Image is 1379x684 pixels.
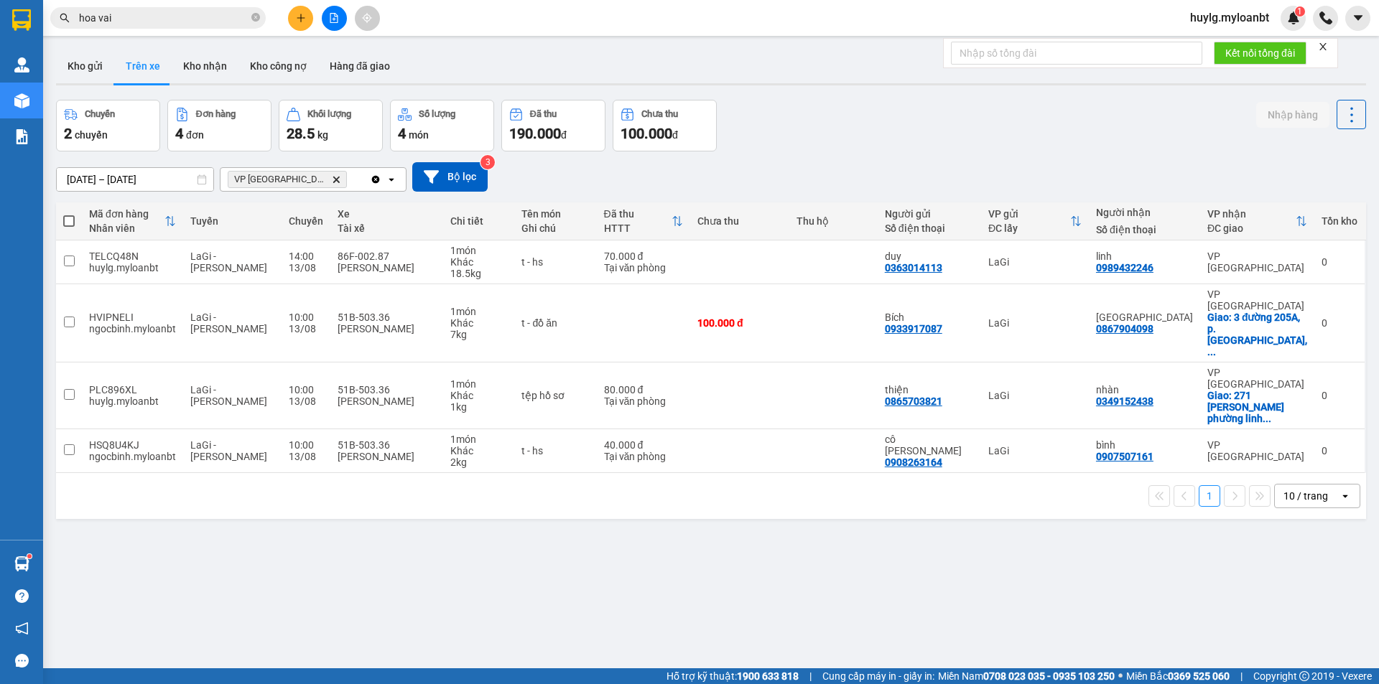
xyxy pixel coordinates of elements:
div: Khác [450,390,507,401]
div: 51B-503.36 [338,439,436,451]
span: đ [561,129,567,141]
input: Tìm tên, số ĐT hoặc mã đơn [79,10,249,26]
svg: Clear all [370,174,381,185]
sup: 1 [27,554,32,558]
div: 13/08 [289,323,323,334]
div: TELCQ48N [89,250,176,262]
span: 1 [1297,6,1302,17]
span: question-circle [15,589,29,603]
div: Đã thu [604,208,672,220]
div: VP [GEOGRAPHIC_DATA] [1207,250,1307,273]
button: Kho gửi [56,49,114,83]
strong: 1900 633 818 [737,670,799,682]
div: 86F-002.87 [338,250,436,262]
div: 1 món [450,306,507,317]
div: Khác [450,445,507,456]
button: aim [355,6,380,31]
div: 7 kg [450,329,507,340]
div: 10 / trang [1283,489,1328,503]
th: Toggle SortBy [597,202,690,240]
span: LaGi - [PERSON_NAME] [190,311,267,334]
div: ngocbinh.myloanbt [89,451,176,462]
div: VP [GEOGRAPHIC_DATA] [1207,367,1307,390]
div: bình [1096,439,1193,451]
div: 0865703821 [885,395,942,407]
div: 51B-503.36 [338,384,436,395]
div: duy [885,250,974,262]
div: Đã thu [530,109,557,119]
button: Chuyến2chuyến [56,100,160,151]
span: LaGi - [PERSON_NAME] [190,384,267,407]
div: thiện [885,384,974,395]
span: close-circle [251,11,260,25]
span: | [809,668,812,684]
div: Tại văn phòng [604,451,683,462]
span: kg [317,129,328,141]
span: chuyến [75,129,108,141]
div: 10:00 [289,311,323,323]
button: Bộ lọc [412,162,488,192]
div: 0933917087 [885,323,942,334]
div: HVIPNELI [89,311,176,323]
button: Chưa thu100.000đ [613,100,717,151]
div: Khối lượng [307,109,351,119]
div: VP [GEOGRAPHIC_DATA] [1207,439,1307,462]
div: t - hs [521,445,589,456]
img: warehouse-icon [14,93,29,108]
span: huylg.myloanbt [1179,9,1281,27]
button: Hàng đã giao [318,49,401,83]
span: close [1318,42,1328,52]
div: HSQ8U4KJ [89,439,176,451]
div: 0 [1322,445,1357,456]
div: [PERSON_NAME] [338,262,436,273]
div: 0 [1322,390,1357,401]
div: Người nhận [1096,207,1193,218]
span: | [1240,668,1243,684]
div: Bích [885,311,974,323]
button: Số lượng4món [390,100,494,151]
div: Nhân viên [89,222,164,234]
div: 1 món [450,245,507,256]
div: ĐC giao [1207,222,1296,234]
div: 13/08 [289,451,323,462]
div: Khác [450,256,507,268]
div: Chưa thu [641,109,678,119]
img: phone-icon [1319,11,1332,24]
div: huylg.myloanbt [89,395,176,407]
div: ĐC lấy [988,222,1070,234]
div: Số điện thoại [885,222,974,234]
div: PLC896XL [89,384,176,395]
div: 0363014113 [885,262,942,273]
div: Tại văn phòng [604,395,683,407]
div: Chi tiết [450,215,507,227]
span: copyright [1299,671,1309,681]
img: solution-icon [14,129,29,144]
div: ngocbinh.myloanbt [89,323,176,334]
button: file-add [322,6,347,31]
div: linh [1096,250,1193,262]
span: 2 [64,125,72,142]
svg: open [386,174,397,185]
button: Kho công nợ [238,49,318,83]
div: 13/08 [289,395,323,407]
div: 51B-503.36 [338,311,436,323]
span: Cung cấp máy in - giấy in: [822,668,934,684]
span: ⚪️ [1118,673,1123,679]
span: message [15,654,29,667]
img: warehouse-icon [14,556,29,571]
div: LaGi [988,256,1082,268]
div: LaGi [988,390,1082,401]
strong: 0369 525 060 [1168,670,1230,682]
span: notification [15,622,29,635]
div: Đơn hàng [196,109,236,119]
div: nhàn [1096,384,1193,395]
img: icon-new-feature [1287,11,1300,24]
sup: 1 [1295,6,1305,17]
span: Miền Bắc [1126,668,1230,684]
svg: Delete [332,175,340,184]
div: 0907507161 [1096,451,1153,462]
span: Kết nối tổng đài [1225,45,1295,61]
div: [PERSON_NAME] [338,395,436,407]
div: Xe [338,208,436,220]
div: 13/08 [289,262,323,273]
